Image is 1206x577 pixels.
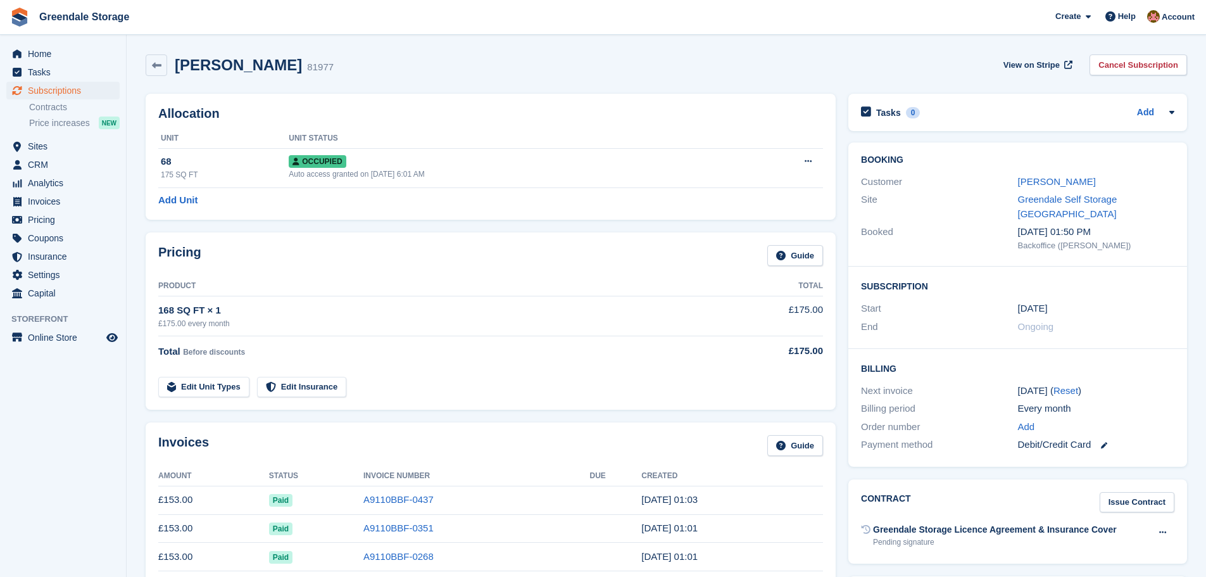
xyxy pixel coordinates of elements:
[28,229,104,247] span: Coupons
[269,551,292,564] span: Paid
[1018,239,1174,252] div: Backoffice ([PERSON_NAME])
[158,346,180,357] span: Total
[158,303,720,318] div: 168 SQ FT × 1
[29,117,90,129] span: Price increases
[28,329,104,346] span: Online Store
[873,523,1117,536] div: Greendale Storage Licence Agreement & Insurance Cover
[1018,321,1054,332] span: Ongoing
[861,420,1017,434] div: Order number
[28,193,104,210] span: Invoices
[6,63,120,81] a: menu
[28,266,104,284] span: Settings
[28,284,104,302] span: Capital
[158,543,269,571] td: £153.00
[158,377,249,398] a: Edit Unit Types
[1018,301,1048,316] time: 2025-05-06 00:00:00 UTC
[10,8,29,27] img: stora-icon-8386f47178a22dfd0bd8f6a31ec36ba5ce8667c1dd55bd0f319d3a0aa187defe.svg
[289,155,346,168] span: Occupied
[158,129,289,149] th: Unit
[6,284,120,302] a: menu
[289,168,736,180] div: Auto access granted on [DATE] 6:01 AM
[6,266,120,284] a: menu
[641,494,698,505] time: 2025-09-06 00:03:09 UTC
[99,117,120,129] div: NEW
[1090,54,1187,75] a: Cancel Subscription
[158,466,269,486] th: Amount
[6,193,120,210] a: menu
[861,438,1017,452] div: Payment method
[767,435,823,456] a: Guide
[363,466,590,486] th: Invoice Number
[158,486,269,514] td: £153.00
[6,82,120,99] a: menu
[767,245,823,266] a: Guide
[158,514,269,543] td: £153.00
[720,344,823,358] div: £175.00
[161,169,289,181] div: 175 SQ FT
[641,466,823,486] th: Created
[6,156,120,174] a: menu
[1003,59,1060,72] span: View on Stripe
[861,320,1017,334] div: End
[6,211,120,229] a: menu
[641,523,698,533] time: 2025-08-06 00:01:41 UTC
[861,301,1017,316] div: Start
[1018,384,1174,398] div: [DATE] ( )
[34,6,134,27] a: Greendale Storage
[175,56,302,73] h2: [PERSON_NAME]
[1147,10,1160,23] img: Justin Swingler
[158,106,823,121] h2: Allocation
[29,101,120,113] a: Contracts
[6,329,120,346] a: menu
[720,296,823,336] td: £175.00
[861,175,1017,189] div: Customer
[363,551,434,562] a: A9110BBF-0268
[158,318,720,329] div: £175.00 every month
[289,129,736,149] th: Unit Status
[1018,225,1174,239] div: [DATE] 01:50 PM
[269,466,363,486] th: Status
[158,276,720,296] th: Product
[28,248,104,265] span: Insurance
[590,466,642,486] th: Due
[158,435,209,456] h2: Invoices
[998,54,1075,75] a: View on Stripe
[6,137,120,155] a: menu
[906,107,920,118] div: 0
[257,377,347,398] a: Edit Insurance
[861,384,1017,398] div: Next invoice
[28,211,104,229] span: Pricing
[1100,492,1174,513] a: Issue Contract
[1118,10,1136,23] span: Help
[1018,194,1117,219] a: Greendale Self Storage [GEOGRAPHIC_DATA]
[861,362,1174,374] h2: Billing
[861,492,911,513] h2: Contract
[28,174,104,192] span: Analytics
[28,45,104,63] span: Home
[6,174,120,192] a: menu
[269,494,292,507] span: Paid
[1018,438,1174,452] div: Debit/Credit Card
[873,536,1117,548] div: Pending signature
[104,330,120,345] a: Preview store
[28,63,104,81] span: Tasks
[861,402,1017,416] div: Billing period
[1137,106,1154,120] a: Add
[158,193,198,208] a: Add Unit
[363,523,434,533] a: A9110BBF-0351
[28,82,104,99] span: Subscriptions
[269,523,292,535] span: Paid
[363,494,434,505] a: A9110BBF-0437
[876,107,901,118] h2: Tasks
[29,116,120,130] a: Price increases NEW
[6,229,120,247] a: menu
[307,60,334,75] div: 81977
[11,313,126,326] span: Storefront
[861,225,1017,251] div: Booked
[1053,385,1078,396] a: Reset
[183,348,245,357] span: Before discounts
[6,45,120,63] a: menu
[28,137,104,155] span: Sites
[720,276,823,296] th: Total
[161,155,289,169] div: 68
